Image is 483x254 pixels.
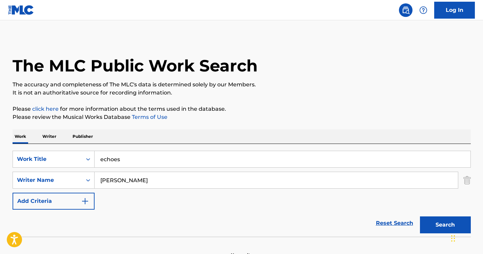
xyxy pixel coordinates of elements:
p: Work [13,129,28,144]
img: Delete Criterion [463,172,471,189]
img: help [419,6,427,14]
iframe: Chat Widget [449,221,483,254]
div: Work Title [17,155,78,163]
div: Writer Name [17,176,78,184]
a: Log In [434,2,475,19]
img: MLC Logo [8,5,34,15]
a: Terms of Use [130,114,167,120]
img: 9d2ae6d4665cec9f34b9.svg [81,197,89,205]
h1: The MLC Public Work Search [13,56,258,76]
p: Please for more information about the terms used in the database. [13,105,471,113]
button: Add Criteria [13,193,95,210]
p: Please review the Musical Works Database [13,113,471,121]
form: Search Form [13,151,471,237]
div: Help [417,3,430,17]
p: Writer [40,129,58,144]
p: The accuracy and completeness of The MLC's data is determined solely by our Members. [13,81,471,89]
p: Publisher [71,129,95,144]
img: search [402,6,410,14]
p: It is not an authoritative source for recording information. [13,89,471,97]
button: Search [420,216,471,233]
a: Public Search [399,3,412,17]
a: Reset Search [373,216,417,231]
div: Drag [451,228,455,249]
a: click here [32,106,59,112]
